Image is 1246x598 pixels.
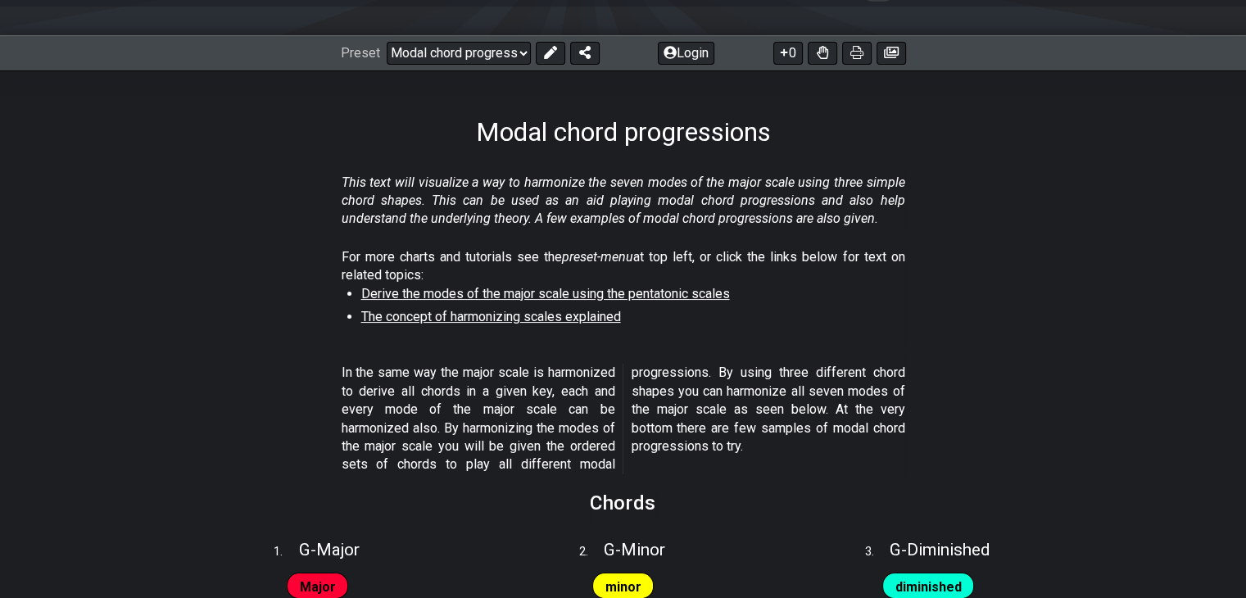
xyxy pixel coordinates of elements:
p: For more charts and tutorials see the at top left, or click the links below for text on related t... [342,248,905,285]
h1: Modal chord progressions [476,116,771,147]
h2: Chords [590,494,656,512]
button: Login [658,42,714,65]
span: G - Major [298,540,359,559]
button: Share Preset [570,42,600,65]
button: Create image [877,42,906,65]
span: Derive the modes of the major scale using the pentatonic scales [361,286,730,301]
span: 3 . [865,543,890,561]
span: Preset [341,45,380,61]
button: 0 [773,42,803,65]
button: Toggle Dexterity for all fretkits [808,42,837,65]
button: Print [842,42,872,65]
select: Preset [387,42,531,65]
span: G - Minor [604,540,665,559]
span: 1 . [274,543,298,561]
em: preset-menu [562,249,633,265]
span: G - Diminished [890,540,990,559]
span: 2 . [579,543,604,561]
p: In the same way the major scale is harmonized to derive all chords in a given key, each and every... [342,364,905,473]
button: Edit Preset [536,42,565,65]
span: The concept of harmonizing scales explained [361,309,621,324]
em: This text will visualize a way to harmonize the seven modes of the major scale using three simple... [342,174,905,227]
